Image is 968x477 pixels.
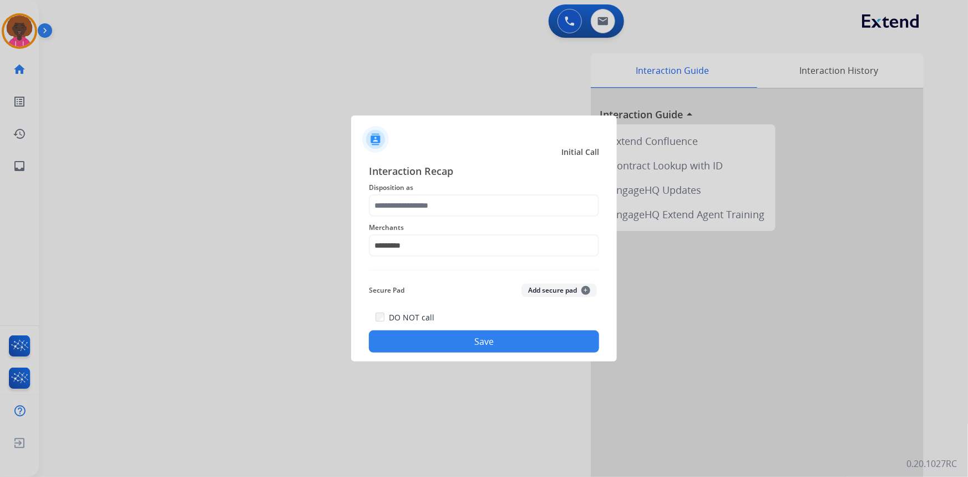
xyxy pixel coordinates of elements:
button: Save [369,330,599,353]
label: DO NOT call [389,312,434,323]
button: Add secure pad+ [521,284,597,297]
p: 0.20.1027RC [906,457,957,470]
span: Interaction Recap [369,163,599,181]
span: + [581,286,590,295]
img: contactIcon [362,126,389,153]
span: Initial Call [561,147,599,158]
span: Disposition as [369,181,599,194]
span: Merchants [369,221,599,234]
span: Secure Pad [369,284,404,297]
